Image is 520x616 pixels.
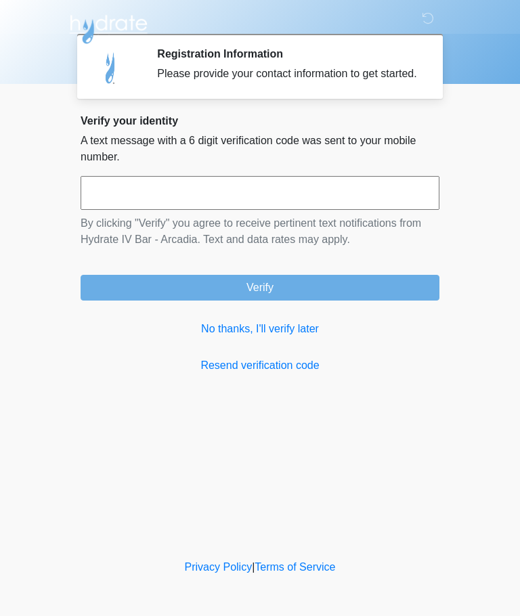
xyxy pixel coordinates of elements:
img: Agent Avatar [91,47,131,88]
a: Resend verification code [81,357,439,374]
p: By clicking "Verify" you agree to receive pertinent text notifications from Hydrate IV Bar - Arca... [81,215,439,248]
a: No thanks, I'll verify later [81,321,439,337]
a: | [252,561,255,573]
h2: Verify your identity [81,114,439,127]
a: Privacy Policy [185,561,253,573]
button: Verify [81,275,439,301]
p: A text message with a 6 digit verification code was sent to your mobile number. [81,133,439,165]
div: Please provide your contact information to get started. [157,66,419,82]
a: Terms of Service [255,561,335,573]
img: Hydrate IV Bar - Arcadia Logo [67,10,150,45]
